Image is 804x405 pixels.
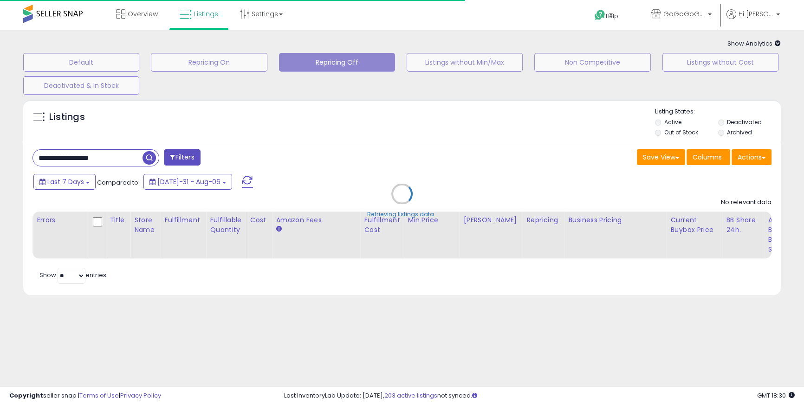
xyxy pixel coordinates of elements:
a: Terms of Use [79,391,119,400]
button: Non Competitive [534,53,650,72]
a: Privacy Policy [120,391,161,400]
span: Help [606,12,618,20]
span: GoGoGoGoneLLC [663,9,705,19]
button: Deactivated & In Stock [23,76,139,95]
button: Repricing On [151,53,267,72]
div: seller snap | | [9,392,161,400]
div: Retrieving listings data.. [367,210,437,219]
button: Repricing Off [279,53,395,72]
button: Listings without Cost [662,53,778,72]
i: Click here to read more about un-synced listings. [472,392,477,398]
a: Hi [PERSON_NAME] [726,9,780,30]
i: Get Help [594,9,606,21]
span: Show Analytics [727,39,781,48]
span: Listings [194,9,218,19]
span: 2025-08-14 18:30 GMT [757,391,795,400]
button: Listings without Min/Max [407,53,523,72]
span: Hi [PERSON_NAME] [739,9,773,19]
button: Default [23,53,139,72]
a: 203 active listings [384,391,437,400]
strong: Copyright [9,391,43,400]
div: Last InventoryLab Update: [DATE], not synced. [284,392,795,400]
a: Help [587,2,636,30]
span: Overview [128,9,158,19]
